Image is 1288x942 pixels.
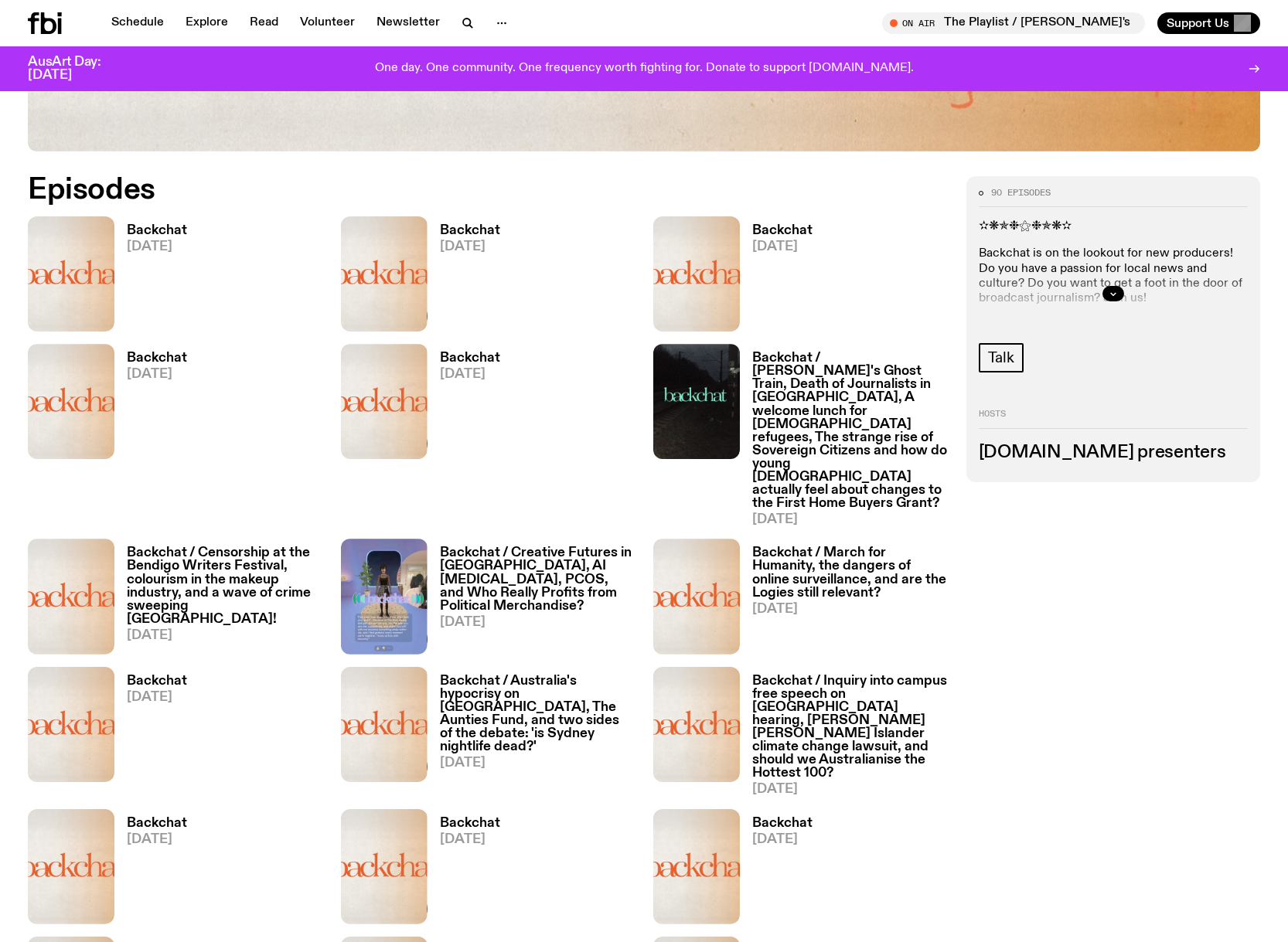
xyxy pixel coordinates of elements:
[991,189,1051,197] span: 90 episodes
[428,546,635,654] a: Backchat / Creative Futures in [GEOGRAPHIC_DATA], AI [MEDICAL_DATA], PCOS, and Who Really Profits...
[752,513,948,526] span: [DATE]
[440,368,500,381] span: [DATE]
[127,368,187,381] span: [DATE]
[740,224,813,332] a: Backchat[DATE]
[114,352,187,526] a: Backchat[DATE]
[740,546,948,654] a: Backchat / March for Humanity, the dangers of online surveillance, and are the Logies still relev...
[440,675,635,754] h3: Backchat / Australia's hypocrisy on [GEOGRAPHIC_DATA], The Aunties Fund, and two sides of the deb...
[440,833,500,846] span: [DATE]
[752,352,948,510] h3: Backchat / [PERSON_NAME]'s Ghost Train, Death of Journalists in [GEOGRAPHIC_DATA], A welcome lunc...
[428,224,500,332] a: Backchat[DATE]
[1167,16,1229,30] span: Support Us
[979,247,1249,306] p: Backchat is on the lookout for new producers! Do you have a passion for local news and culture? D...
[979,343,1024,372] a: Talk
[1157,12,1260,34] button: Support Us
[114,546,322,654] a: Backchat / Censorship at the Bendigo Writers Festival, colourism in the makeup industry, and a wa...
[440,616,635,629] span: [DATE]
[882,12,1145,34] button: On AirThe Playlist / [PERSON_NAME]'s Last Playlist :'( w/ [PERSON_NAME], [PERSON_NAME], [PERSON_N...
[176,12,237,34] a: Explore
[440,352,500,365] h3: Backchat
[127,352,187,365] h3: Backchat
[375,62,914,76] p: One day. One community. One frequency worth fighting for. Donate to support [DOMAIN_NAME].
[102,12,173,34] a: Schedule
[440,240,500,253] span: [DATE]
[752,546,948,599] h3: Backchat / March for Humanity, the dangers of online surveillance, and are the Logies still relev...
[440,546,635,612] h3: Backchat / Creative Futures in [GEOGRAPHIC_DATA], AI [MEDICAL_DATA], PCOS, and Who Really Profits...
[440,224,500,237] h3: Backchat
[440,817,500,830] h3: Backchat
[979,444,1249,461] h3: [DOMAIN_NAME] presenters
[127,224,187,237] h3: Backchat
[127,629,322,642] span: [DATE]
[988,349,1014,366] span: Talk
[291,12,364,34] a: Volunteer
[367,12,449,34] a: Newsletter
[752,817,813,830] h3: Backchat
[127,817,187,830] h3: Backchat
[740,817,813,924] a: Backchat[DATE]
[127,833,187,846] span: [DATE]
[752,783,948,796] span: [DATE]
[752,833,813,846] span: [DATE]
[114,675,187,797] a: Backchat[DATE]
[127,240,187,253] span: [DATE]
[28,56,127,82] h3: AusArt Day: [DATE]
[752,675,948,780] h3: Backchat / Inquiry into campus free speech on [GEOGRAPHIC_DATA] hearing, [PERSON_NAME] [PERSON_NA...
[979,410,1249,428] h2: Hosts
[428,352,500,526] a: Backchat[DATE]
[428,675,635,797] a: Backchat / Australia's hypocrisy on [GEOGRAPHIC_DATA], The Aunties Fund, and two sides of the deb...
[127,546,322,626] h3: Backchat / Censorship at the Bendigo Writers Festival, colourism in the makeup industry, and a wa...
[127,675,187,688] h3: Backchat
[752,224,813,237] h3: Backchat
[740,352,948,526] a: Backchat / [PERSON_NAME]'s Ghost Train, Death of Journalists in [GEOGRAPHIC_DATA], A welcome lunc...
[428,817,500,924] a: Backchat[DATE]
[979,219,1249,234] p: ✫❋✯❉⚝❉✯❋✫
[752,240,813,253] span: [DATE]
[114,224,187,332] a: Backchat[DATE]
[240,12,288,34] a: Read
[127,691,187,704] span: [DATE]
[440,757,635,770] span: [DATE]
[28,176,843,204] h2: Episodes
[114,817,187,924] a: Backchat[DATE]
[752,603,948,616] span: [DATE]
[740,675,948,797] a: Backchat / Inquiry into campus free speech on [GEOGRAPHIC_DATA] hearing, [PERSON_NAME] [PERSON_NA...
